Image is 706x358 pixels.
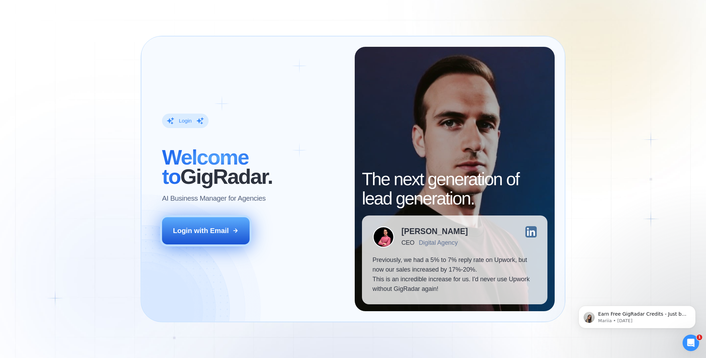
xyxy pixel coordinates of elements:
[697,335,702,340] span: 1
[568,291,706,339] iframe: Intercom notifications message
[362,170,547,209] h2: The next generation of lead generation.
[419,239,458,246] div: Digital Agency
[162,217,249,244] button: Login with Email
[179,117,192,124] div: Login
[173,226,229,235] div: Login with Email
[683,335,699,351] iframe: Intercom live chat
[162,148,344,187] h2: ‍ GigRadar.
[373,255,537,294] p: Previously, we had a 5% to 7% reply rate on Upwork, but now our sales increased by 17%-20%. This ...
[162,145,249,188] span: Welcome to
[162,193,265,203] p: AI Business Manager for Agencies
[401,228,468,235] div: [PERSON_NAME]
[401,239,414,246] div: CEO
